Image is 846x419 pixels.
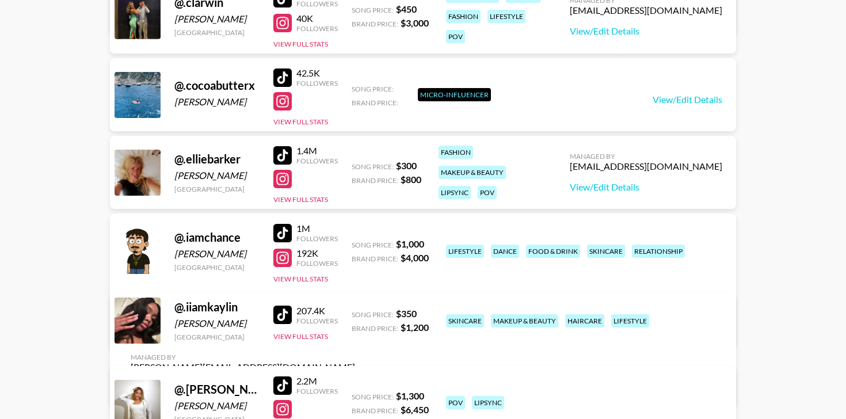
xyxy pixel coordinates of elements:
[296,67,338,79] div: 42.5K
[174,185,260,193] div: [GEOGRAPHIC_DATA]
[296,223,338,234] div: 1M
[396,390,424,401] strong: $ 1,300
[439,146,473,159] div: fashion
[446,396,465,409] div: pov
[439,166,506,179] div: makeup & beauty
[352,324,398,333] span: Brand Price:
[491,314,558,327] div: makeup & beauty
[570,181,722,193] a: View/Edit Details
[352,393,394,401] span: Song Price:
[611,314,649,327] div: lifestyle
[446,245,484,258] div: lifestyle
[352,20,398,28] span: Brand Price:
[446,10,481,23] div: fashion
[296,234,338,243] div: Followers
[653,94,722,105] a: View/Edit Details
[174,333,260,341] div: [GEOGRAPHIC_DATA]
[587,245,625,258] div: skincare
[570,152,722,161] div: Managed By
[401,322,429,333] strong: $ 1,200
[174,248,260,260] div: [PERSON_NAME]
[570,25,722,37] a: View/Edit Details
[296,24,338,33] div: Followers
[396,160,417,171] strong: $ 300
[296,305,338,317] div: 207.4K
[352,85,394,93] span: Song Price:
[174,152,260,166] div: @ .elliebarker
[296,317,338,325] div: Followers
[565,314,604,327] div: haircare
[401,404,429,415] strong: $ 6,450
[401,17,429,28] strong: $ 3,000
[131,353,355,361] div: Managed By
[352,310,394,319] span: Song Price:
[396,238,424,249] strong: $ 1,000
[273,117,328,126] button: View Full Stats
[296,375,338,387] div: 2.2M
[396,308,417,319] strong: $ 350
[174,170,260,181] div: [PERSON_NAME]
[131,361,355,373] div: [PERSON_NAME][EMAIL_ADDRESS][DOMAIN_NAME]
[273,40,328,48] button: View Full Stats
[174,300,260,314] div: @ .iiamkaylin
[296,13,338,24] div: 40K
[273,275,328,283] button: View Full Stats
[174,400,260,412] div: [PERSON_NAME]
[174,318,260,329] div: [PERSON_NAME]
[296,145,338,157] div: 1.4M
[352,406,398,415] span: Brand Price:
[273,195,328,204] button: View Full Stats
[296,247,338,259] div: 192K
[632,245,685,258] div: relationship
[446,314,484,327] div: skincare
[418,88,491,101] div: Micro-Influencer
[478,186,497,199] div: pov
[439,186,471,199] div: lipsync
[296,79,338,87] div: Followers
[296,387,338,395] div: Followers
[401,252,429,263] strong: $ 4,000
[174,263,260,272] div: [GEOGRAPHIC_DATA]
[352,241,394,249] span: Song Price:
[526,245,580,258] div: food & drink
[491,245,519,258] div: dance
[570,161,722,172] div: [EMAIL_ADDRESS][DOMAIN_NAME]
[472,396,504,409] div: lipsync
[296,157,338,165] div: Followers
[174,382,260,397] div: @ .[PERSON_NAME]
[352,176,398,185] span: Brand Price:
[396,3,417,14] strong: $ 450
[352,6,394,14] span: Song Price:
[174,78,260,93] div: @ .cocoabutterx
[174,13,260,25] div: [PERSON_NAME]
[296,259,338,268] div: Followers
[273,332,328,341] button: View Full Stats
[487,10,525,23] div: lifestyle
[352,98,398,107] span: Brand Price:
[446,30,465,43] div: pov
[352,254,398,263] span: Brand Price:
[174,230,260,245] div: @ .iamchance
[174,28,260,37] div: [GEOGRAPHIC_DATA]
[352,162,394,171] span: Song Price:
[174,96,260,108] div: [PERSON_NAME]
[570,5,722,16] div: [EMAIL_ADDRESS][DOMAIN_NAME]
[401,174,421,185] strong: $ 800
